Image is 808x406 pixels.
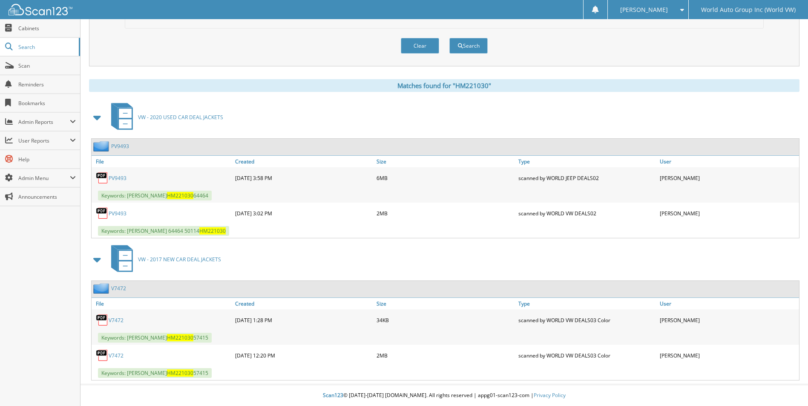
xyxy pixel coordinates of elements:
div: scanned by WORLD JEEP DEALS02 [516,169,658,186]
img: PDF.png [96,314,109,326]
span: Announcements [18,193,76,200]
iframe: Chat Widget [765,365,808,406]
a: Type [516,156,658,167]
span: Reminders [18,81,76,88]
a: PV9493 [109,210,127,217]
a: VW - 2017 NEW CAR DEAL JACKETS [106,243,221,276]
div: [DATE] 12:20 PM [233,347,374,364]
span: HM221030 [199,227,226,234]
a: Created [233,298,374,309]
div: [DATE] 3:58 PM [233,169,374,186]
a: Privacy Policy [534,392,566,399]
span: Search [18,43,75,51]
span: Admin Menu [18,174,70,182]
span: Admin Reports [18,118,70,126]
div: [DATE] 1:28 PM [233,312,374,329]
div: scanned by WORLD VW DEALS02 [516,205,658,222]
span: World Auto Group Inc (World VW) [701,7,796,12]
a: Type [516,298,658,309]
span: HM221030 [167,192,193,199]
img: PDF.png [96,349,109,362]
span: Scan123 [323,392,343,399]
span: [PERSON_NAME] [620,7,668,12]
a: PV9493 [111,143,129,150]
img: PDF.png [96,207,109,220]
span: Keywords: [PERSON_NAME] 57415 [98,368,212,378]
button: Clear [401,38,439,54]
span: Keywords: [PERSON_NAME] 64464 [98,191,212,200]
div: © [DATE]-[DATE] [DOMAIN_NAME]. All rights reserved | appg01-scan123-com | [81,385,808,406]
div: 34KB [374,312,516,329]
span: VW - 2020 USED CAR DEAL JACKETS [138,114,223,121]
span: VW - 2017 NEW CAR DEAL JACKETS [138,256,221,263]
a: File [92,156,233,167]
span: HM221030 [167,334,193,341]
a: V7472 [109,317,124,324]
a: File [92,298,233,309]
button: Search [449,38,488,54]
img: PDF.png [96,172,109,184]
img: folder2.png [93,283,111,294]
img: scan123-logo-white.svg [9,4,72,15]
div: [DATE] 3:02 PM [233,205,374,222]
div: [PERSON_NAME] [658,205,799,222]
div: 6MB [374,169,516,186]
a: Size [374,156,516,167]
a: V7472 [109,352,124,359]
div: 2MB [374,205,516,222]
a: User [658,156,799,167]
span: HM221030 [167,369,193,377]
div: scanned by WORLD VW DEALS03 Color [516,347,658,364]
span: Cabinets [18,25,76,32]
span: Help [18,156,76,163]
span: Keywords: [PERSON_NAME] 57415 [98,333,212,343]
div: scanned by WORLD VW DEALS03 Color [516,312,658,329]
span: User Reports [18,137,70,144]
img: folder2.png [93,141,111,152]
span: Keywords: [PERSON_NAME] 64464 50114 [98,226,229,236]
a: PV9493 [109,174,127,182]
a: User [658,298,799,309]
a: Size [374,298,516,309]
div: [PERSON_NAME] [658,169,799,186]
span: Bookmarks [18,100,76,107]
a: Created [233,156,374,167]
div: 2MB [374,347,516,364]
span: Scan [18,62,76,69]
div: [PERSON_NAME] [658,312,799,329]
a: V7472 [111,285,126,292]
a: VW - 2020 USED CAR DEAL JACKETS [106,100,223,134]
div: Matches found for "HM221030" [89,79,799,92]
div: [PERSON_NAME] [658,347,799,364]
